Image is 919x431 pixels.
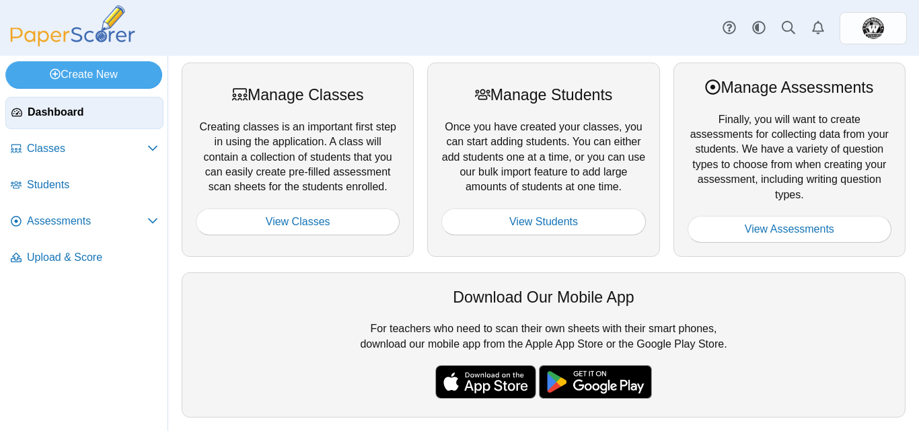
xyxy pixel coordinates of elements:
[5,97,163,129] a: Dashboard
[862,17,884,39] span: EDUARDO HURTADO
[5,206,163,238] a: Assessments
[27,250,158,265] span: Upload & Score
[840,12,907,44] a: ps.xvvVYnLikkKREtVi
[5,37,140,48] a: PaperScorer
[803,13,833,43] a: Alerts
[435,365,536,399] img: apple-store-badge.svg
[688,216,891,243] a: View Assessments
[441,208,645,235] a: View Students
[182,272,906,418] div: For teachers who need to scan their own sheets with their smart phones, download our mobile app f...
[5,242,163,274] a: Upload & Score
[441,84,645,106] div: Manage Students
[196,208,400,235] a: View Classes
[427,63,659,257] div: Once you have created your classes, you can start adding students. You can either add students on...
[862,17,884,39] img: ps.xvvVYnLikkKREtVi
[5,5,140,46] img: PaperScorer
[182,63,414,257] div: Creating classes is an important first step in using the application. A class will contain a coll...
[5,61,162,88] a: Create New
[5,133,163,165] a: Classes
[688,77,891,98] div: Manage Assessments
[27,178,158,192] span: Students
[196,84,400,106] div: Manage Classes
[27,214,147,229] span: Assessments
[673,63,906,257] div: Finally, you will want to create assessments for collecting data from your students. We have a va...
[28,105,157,120] span: Dashboard
[27,141,147,156] span: Classes
[539,365,652,399] img: google-play-badge.png
[196,286,891,308] div: Download Our Mobile App
[5,169,163,202] a: Students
